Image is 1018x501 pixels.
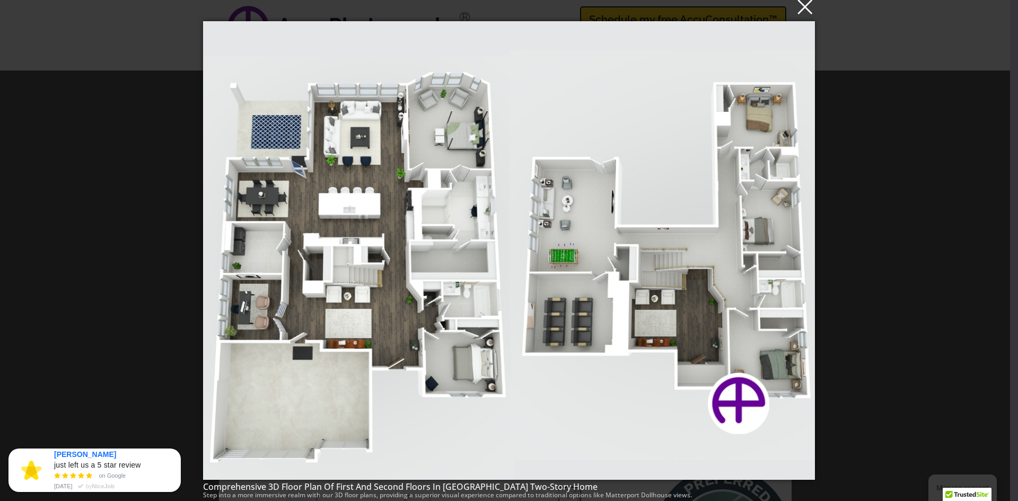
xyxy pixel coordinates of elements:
small: Step into a more immersive realm with our 3D floor plans, providing a superior visual experience ... [203,491,795,499]
div: Comprehensive 3D Floor Plan Of First And Second Floors In [GEOGRAPHIC_DATA] Two-Story Home [203,482,814,499]
span:  [75,482,86,493]
span: on Google [99,471,126,480]
strong: NiceJob [92,483,115,489]
span: [DATE] [54,481,73,491]
span: just left us a 5 star review [54,460,141,470]
span: by [86,481,115,491]
span:  [54,472,94,481]
img: engage-placeholder--review.png [21,461,41,480]
span: [PERSON_NAME] [54,449,116,460]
